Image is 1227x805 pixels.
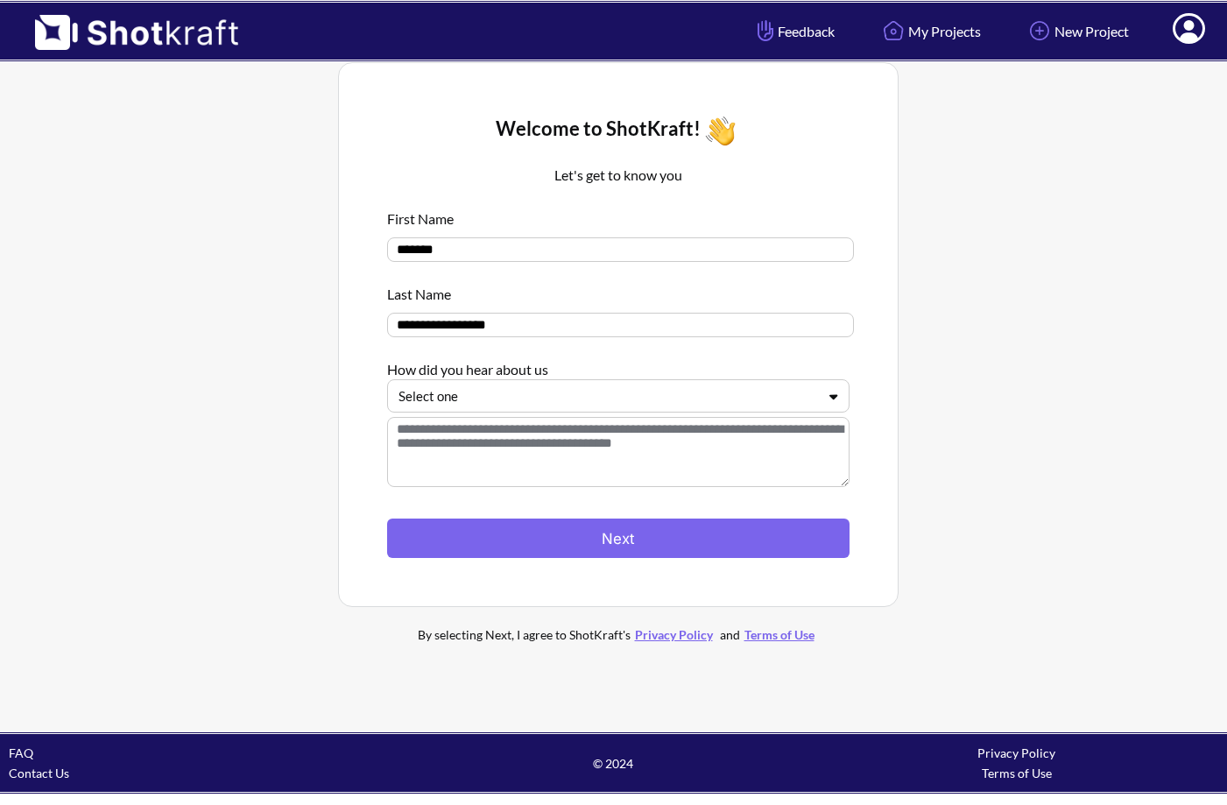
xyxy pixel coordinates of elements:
a: FAQ [9,745,33,760]
div: Welcome to ShotKraft! [387,111,850,151]
a: Terms of Use [740,627,819,642]
div: By selecting Next, I agree to ShotKraft's and [382,625,855,645]
button: Next [387,519,850,558]
a: My Projects [865,8,994,54]
div: How did you hear about us [387,350,850,379]
span: Feedback [753,21,835,41]
iframe: chat widget [1040,766,1218,805]
a: Privacy Policy [631,627,717,642]
img: Home Icon [878,16,908,46]
div: Privacy Policy [815,743,1218,763]
div: Last Name [387,275,850,304]
a: Contact Us [9,766,69,780]
a: New Project [1012,8,1142,54]
div: Terms of Use [815,763,1218,783]
span: © 2024 [412,753,814,773]
img: Wave Icon [701,111,740,151]
img: Add Icon [1025,16,1054,46]
img: Hand Icon [753,16,778,46]
p: Let's get to know you [387,165,850,186]
div: First Name [387,200,850,229]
